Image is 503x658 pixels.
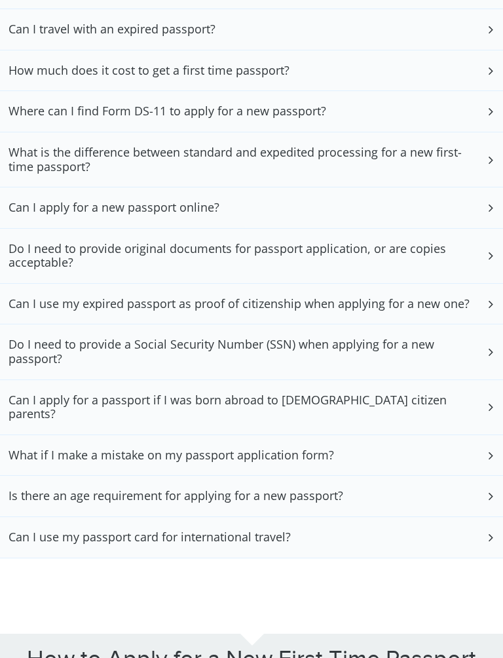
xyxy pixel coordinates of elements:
[9,201,219,215] h3: Can I apply for a new passport online?
[9,393,486,421] h3: Can I apply for a passport if I was born abroad to [DEMOGRAPHIC_DATA] citizen parents?
[9,104,326,119] h3: Where can I find Form DS-11 to apply for a new passport?
[9,145,486,174] h3: What is the difference between standard and expedited processing for a new first-time passport?
[9,489,343,503] h3: Is there an age requirement for applying for a new passport?
[9,448,334,463] h3: What if I make a mistake on my passport application form?
[9,242,486,270] h3: Do I need to provide original documents for passport application, or are copies acceptable?
[9,22,215,37] h3: Can I travel with an expired passport?
[9,297,470,311] h3: Can I use my expired passport as proof of citizenship when applying for a new one?
[9,64,289,78] h3: How much does it cost to get a first time passport?
[9,530,291,545] h3: Can I use my passport card for international travel?
[9,338,486,366] h3: Do I need to provide a Social Security Number (SSN) when applying for a new passport?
